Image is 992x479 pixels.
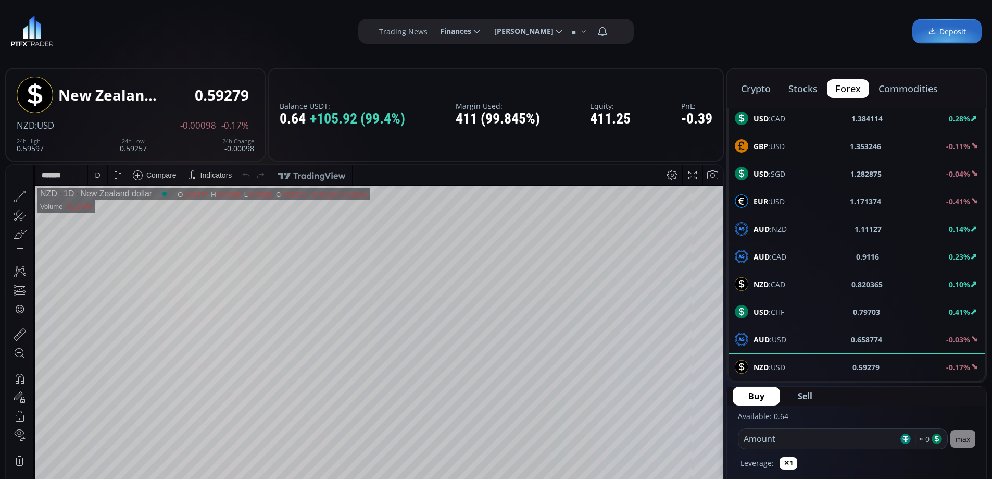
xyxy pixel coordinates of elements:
span: -0.00098 [180,121,216,130]
span: Buy [748,390,764,402]
div: H [205,26,210,33]
b: -0.11% [946,141,970,151]
button: Sell [782,387,828,406]
div: O [171,26,177,33]
div: 1m [85,419,95,427]
span: :USD [754,141,785,152]
div: Volume [34,38,56,45]
span: 17:50:18 (UTC) [598,419,648,427]
b: 0.41% [949,307,970,317]
div: Indicators [194,6,226,14]
span: :CAD [754,279,785,290]
span: NZD [17,119,35,131]
div: 411 (99.845%) [456,111,540,127]
div: Market open [154,24,163,33]
b: EUR [754,196,768,206]
span: Finances [433,21,471,42]
span: :USD [754,196,785,207]
label: Balance USDT: [280,102,405,110]
label: Equity: [590,102,631,110]
div: 0.64 [280,111,405,127]
b: 1.384114 [851,113,883,124]
b: -0.41% [946,196,970,206]
button: Buy [733,387,780,406]
label: Available: 0.64 [738,411,788,421]
b: 0.79703 [853,306,880,317]
b: 1.353246 [850,141,881,152]
div: 0.59597 [17,138,44,152]
div: −0.00134 (−0.23%) [303,26,360,33]
b: 0.9116 [856,251,879,262]
label: Leverage: [740,458,774,469]
div: auto [697,419,711,427]
span: :CAD [754,251,786,262]
b: AUD [754,224,770,234]
b: AUD [754,252,770,262]
b: -0.03% [946,335,970,345]
b: USD [754,169,769,179]
label: Trading News [379,26,428,37]
button: stocks [780,79,826,98]
a: Deposit [912,19,982,44]
span: Sell [798,390,812,402]
div: 24h High [17,138,44,144]
div: New Zealand dollar [58,87,162,103]
b: 0.658774 [851,334,882,345]
div: Hide Drawings Toolbar [24,389,29,403]
span: :NZD [754,224,787,235]
button: crypto [733,79,779,98]
div: 52.176K [60,38,85,45]
div: -0.00098 [222,138,254,152]
b: 1.171374 [850,196,881,207]
label: PnL: [681,102,712,110]
b: NZD [754,279,769,289]
b: 0.28% [949,114,970,124]
div: 0.59377 [177,26,202,33]
b: GBP [754,141,768,151]
div: Compare [140,6,170,14]
button: commodities [870,79,946,98]
div: log [680,419,689,427]
div: D [89,6,94,14]
div: C [270,26,275,33]
b: 1.11127 [855,224,882,235]
span: :USD [754,334,786,345]
div: 24h Low [120,138,147,144]
div: 0.59279 [195,87,249,103]
div: 1d [118,419,126,427]
div: 0.59271 [275,26,299,33]
button: ✕1 [780,457,797,470]
div: 1D [51,24,68,33]
div: Toggle Log Scale [676,413,693,433]
span: -0.17% [221,121,249,130]
b: 0.14% [949,224,970,234]
span: :USD [35,119,54,131]
b: USD [754,114,769,124]
div: New Zealand dollar [68,24,146,33]
b: 0.23% [949,252,970,262]
span: :CAD [754,113,785,124]
b: -0.04% [946,169,970,179]
div: Go to [140,413,156,433]
img: LOGO [10,16,54,47]
div: 5d [103,419,111,427]
b: 0.820365 [851,279,883,290]
button: 17:50:18 (UTC) [594,413,651,433]
div: 5y [37,419,45,427]
span: :CHF [754,306,784,317]
span: ≈ 0 [915,434,930,445]
div: 24h Change [222,138,254,144]
span: :SGD [754,168,785,179]
div: 3m [68,419,78,427]
div: 1y [53,419,60,427]
div: L [238,26,242,33]
span: [PERSON_NAME] [487,21,554,42]
span: Deposit [928,26,966,37]
div:  [9,139,18,149]
div: 0.59598 [210,26,235,33]
button: forex [827,79,869,98]
div: 0.59257 [120,138,147,152]
div: 0.59256 [242,26,267,33]
b: 1.282875 [850,168,882,179]
span: +105.92 (99.4%) [310,111,405,127]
